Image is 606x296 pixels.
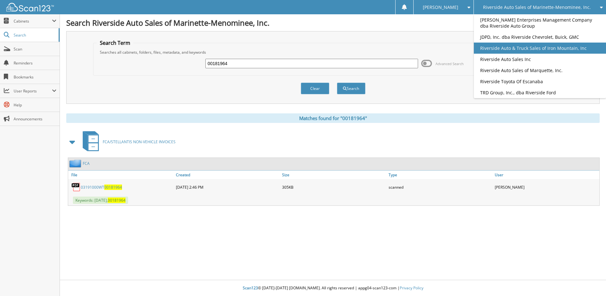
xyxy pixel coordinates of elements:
[174,171,280,179] a: Created
[387,171,493,179] a: Type
[574,266,606,296] iframe: Chat Widget
[337,83,365,94] button: Search
[493,181,599,193] div: [PERSON_NAME]
[435,61,464,66] span: Advanced Search
[14,32,55,38] span: Search
[474,31,606,43] a: JDPD, Inc. dba Riverside Chevrolet, Buick, GMC
[14,116,56,122] span: Announcements
[493,171,599,179] a: User
[71,182,81,192] img: PDF.png
[14,46,56,52] span: Scan
[474,87,606,98] a: TRD Group, Inc., dba Riverside Ford
[83,161,90,166] a: FCA
[69,159,83,167] img: folder2.png
[280,181,387,193] div: 305KB
[301,83,329,94] button: Clear
[104,185,122,190] span: 00181964
[103,139,176,145] span: FCA/STELLANTIS NON-VEHICLE INVOICES
[14,88,52,94] span: User Reports
[97,39,133,46] legend: Search Term
[79,129,176,154] a: FCA/STELLANTIS NON-VEHICLE INVOICES
[97,50,569,55] div: Searches all cabinets, folders, files, metadata, and keywords
[474,14,606,31] a: [PERSON_NAME] Enterprises Management Company dba Riverside Auto Group
[14,74,56,80] span: Bookmarks
[14,102,56,108] span: Help
[387,181,493,193] div: scanned
[423,5,458,9] span: [PERSON_NAME]
[108,198,126,203] span: 00181964
[73,197,128,204] span: Keywords: [DATE],
[14,18,52,24] span: Cabinets
[81,185,122,190] a: 03191000WT00181964
[474,76,606,87] a: Riverside Toyota Of Escanaba
[483,5,591,9] span: Riverside Auto Sales of Marinette-Menominee, Inc.
[68,171,174,179] a: File
[60,280,606,296] div: © [DATE]-[DATE] [DOMAIN_NAME]. All rights reserved | appg04-scan123-com |
[474,65,606,76] a: Riverside Auto Sales of Marquette, Inc.
[243,285,258,291] span: Scan123
[6,3,54,11] img: scan123-logo-white.svg
[14,60,56,66] span: Reminders
[66,113,600,123] div: Matches found for "00181964"
[280,171,387,179] a: Size
[174,181,280,193] div: [DATE] 2:46 PM
[400,285,423,291] a: Privacy Policy
[474,43,606,54] a: Riverside Auto & Truck Sales of Iron Mountain, Inc
[66,17,600,28] h1: Search Riverside Auto Sales of Marinette-Menominee, Inc.
[474,54,606,65] a: Riverside Auto Sales Inc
